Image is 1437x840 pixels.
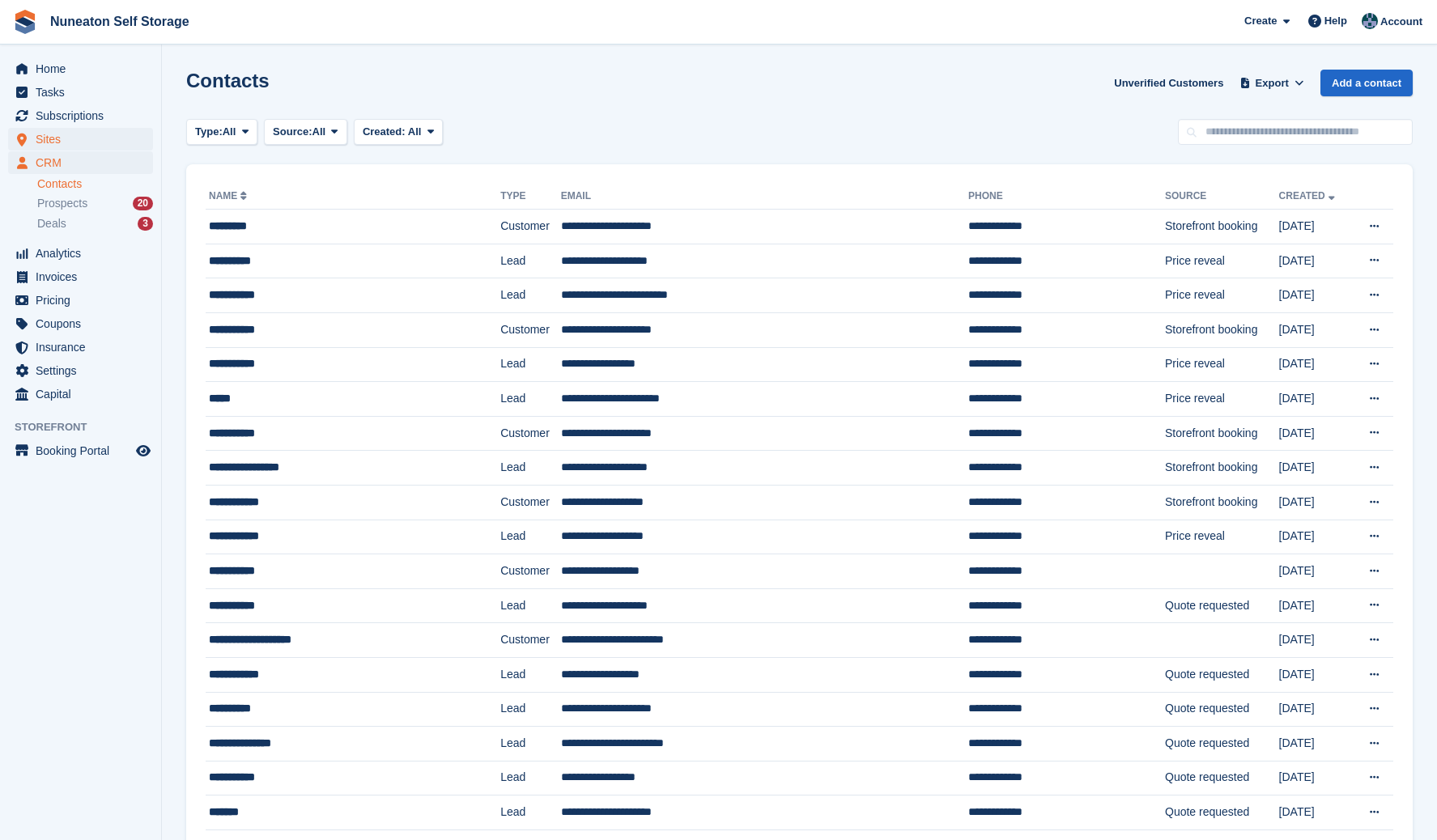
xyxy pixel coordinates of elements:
a: menu [8,439,153,462]
td: Customer [500,210,561,244]
td: Quote requested [1165,761,1279,795]
span: Settings [36,359,133,382]
h1: Contacts [186,70,270,91]
td: Lead [500,795,561,830]
img: stora-icon-8386f47178a22dfd0bd8f6a31ec36ba5ce8667c1dd55bd0f319d3a0aa187defe.svg [13,10,37,34]
td: Lead [500,347,561,382]
a: menu [8,359,153,382]
span: All [408,125,422,138]
a: menu [8,128,153,151]
span: Source: [273,124,312,140]
td: Customer [500,416,561,451]
td: [DATE] [1279,554,1352,589]
span: Prospects [37,196,87,211]
td: Customer [500,312,561,347]
td: Lead [500,520,561,554]
td: Customer [500,623,561,658]
td: Storefront booking [1165,451,1279,486]
td: [DATE] [1279,520,1352,554]
span: Export [1256,75,1289,91]
td: Lead [500,727,561,762]
a: Add a contact [1320,70,1413,96]
td: Quote requested [1165,727,1279,762]
a: menu [8,289,153,312]
a: Contacts [37,176,153,192]
th: Email [561,184,968,210]
a: menu [8,383,153,405]
span: CRM [36,151,133,174]
td: Customer [500,554,561,589]
td: Storefront booking [1165,312,1279,347]
td: Lead [500,244,561,278]
button: Source: All [264,119,347,146]
span: Capital [36,383,133,405]
button: Export [1236,70,1307,96]
span: Storefront [15,419,161,435]
th: Type [500,184,561,210]
td: Storefront booking [1165,485,1279,520]
a: Nuneaton Self Storage [44,8,196,35]
div: 3 [138,217,153,231]
a: Created [1279,190,1338,202]
td: Price reveal [1165,278,1279,313]
a: menu [8,104,153,127]
td: Price reveal [1165,347,1279,382]
a: menu [8,242,153,265]
span: Invoices [36,265,133,288]
td: [DATE] [1279,692,1352,727]
span: Deals [37,216,66,231]
td: [DATE] [1279,451,1352,486]
th: Source [1165,184,1279,210]
a: menu [8,151,153,174]
span: Insurance [36,336,133,358]
td: [DATE] [1279,727,1352,762]
td: [DATE] [1279,382,1352,417]
a: Unverified Customers [1108,70,1230,96]
a: Name [209,190,250,202]
img: Rich Palmer [1362,13,1378,29]
td: [DATE] [1279,588,1352,623]
span: Pricing [36,289,133,312]
span: All [223,124,236,140]
td: Lead [500,761,561,795]
td: Quote requested [1165,795,1279,830]
button: Type: All [186,119,257,146]
td: [DATE] [1279,657,1352,692]
td: Quote requested [1165,657,1279,692]
span: Sites [36,128,133,151]
td: [DATE] [1279,210,1352,244]
span: Coupons [36,312,133,335]
td: Storefront booking [1165,210,1279,244]
span: Account [1380,14,1422,30]
span: Tasks [36,81,133,104]
td: Lead [500,382,561,417]
span: Analytics [36,242,133,265]
td: [DATE] [1279,312,1352,347]
td: Quote requested [1165,588,1279,623]
span: Create [1244,13,1277,29]
a: Preview store [134,441,153,460]
a: menu [8,81,153,104]
td: [DATE] [1279,761,1352,795]
td: [DATE] [1279,623,1352,658]
td: Lead [500,588,561,623]
th: Phone [968,184,1165,210]
span: Type: [195,124,223,140]
td: Lead [500,657,561,692]
td: [DATE] [1279,485,1352,520]
span: Home [36,57,133,80]
span: Booking Portal [36,439,133,462]
a: menu [8,265,153,288]
span: Subscriptions [36,104,133,127]
td: Price reveal [1165,520,1279,554]
button: Created: All [354,119,443,146]
td: Lead [500,451,561,486]
td: Lead [500,278,561,313]
td: Customer [500,485,561,520]
td: Storefront booking [1165,416,1279,451]
td: Price reveal [1165,244,1279,278]
td: [DATE] [1279,416,1352,451]
td: [DATE] [1279,278,1352,313]
td: Lead [500,692,561,727]
td: Price reveal [1165,382,1279,417]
